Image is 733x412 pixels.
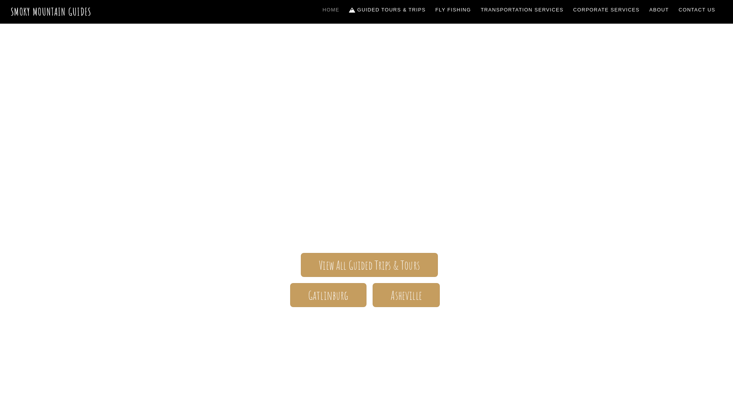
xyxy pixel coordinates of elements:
h1: Your adventure starts here. [145,319,588,338]
a: Gatlinburg [290,283,366,307]
a: Guided Tours & Trips [346,2,429,18]
span: Smoky Mountain Guides [145,134,588,172]
a: Contact Us [676,2,718,18]
a: Corporate Services [570,2,643,18]
a: Smoky Mountain Guides [11,5,92,18]
a: Transportation Services [478,2,566,18]
span: Gatlinburg [308,291,349,299]
span: View All Guided Trips & Tours [319,261,420,269]
span: Asheville [391,291,421,299]
a: Home [320,2,342,18]
a: View All Guided Trips & Tours [301,253,438,277]
a: About [646,2,672,18]
a: Asheville [373,283,440,307]
a: Fly Fishing [433,2,474,18]
span: The ONLY one-stop, full Service Guide Company for the Gatlinburg and [GEOGRAPHIC_DATA] side of th... [145,172,588,230]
